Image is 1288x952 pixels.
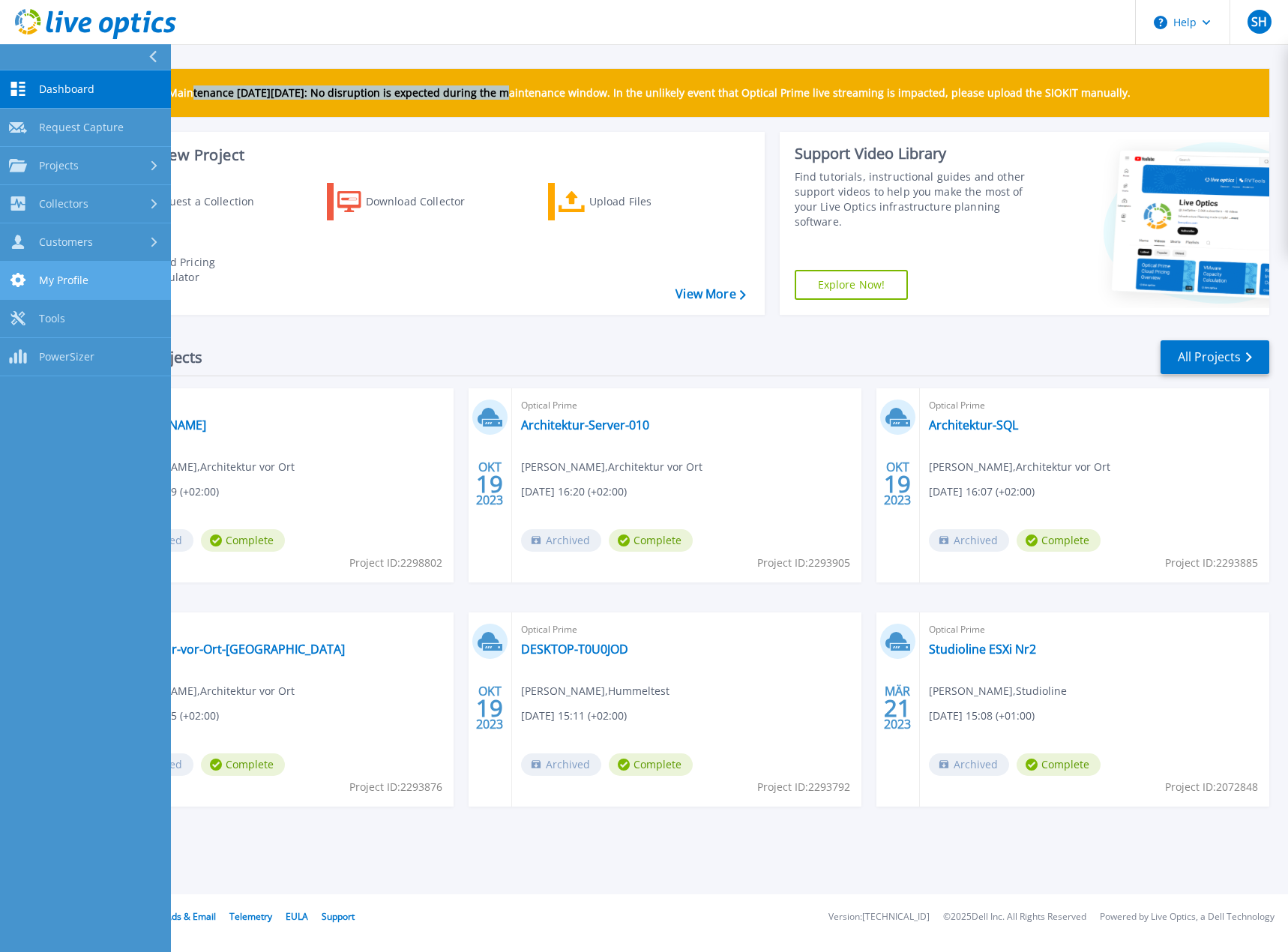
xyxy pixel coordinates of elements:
span: [PERSON_NAME] , Architektur vor Ort [113,683,295,699]
span: Project ID: 2293905 [757,555,850,571]
span: Complete [609,753,693,776]
a: Architektur-Server-010 [521,418,649,433]
a: All Projects [1161,340,1269,374]
span: Tools [39,312,65,325]
li: Powered by Live Optics, a Dell Technology [1100,912,1275,922]
span: [PERSON_NAME] , Architektur vor Ort [929,459,1110,475]
div: OKT 2023 [475,681,504,735]
span: Project ID: 2298802 [349,555,442,571]
span: Optical Prime [521,397,852,414]
div: OKT 2023 [475,457,504,511]
a: Studioline ESXi Nr2 [929,642,1036,657]
li: Version: [TECHNICAL_ID] [828,912,930,922]
span: Optical Prime [929,397,1260,414]
p: Scheduled Maintenance [DATE][DATE]: No disruption is expected during the maintenance window. In t... [112,87,1131,99]
li: © 2025 Dell Inc. All Rights Reserved [943,912,1086,922]
span: [PERSON_NAME] , Architektur vor Ort [113,459,295,475]
span: Complete [201,529,285,552]
div: Cloud Pricing Calculator [147,255,267,285]
span: Optical Prime [521,621,852,638]
span: Archived [521,529,601,552]
h3: Start a New Project [106,147,745,163]
a: Architektur-SQL [929,418,1018,433]
span: [PERSON_NAME] , Architektur vor Ort [521,459,702,475]
a: Upload Files [548,183,715,220]
span: Complete [1017,529,1101,552]
span: [DATE] 16:07 (+02:00) [929,483,1035,500]
span: My Profile [39,274,88,287]
a: Cloud Pricing Calculator [106,251,274,289]
a: Architektur-vor-Ort-[GEOGRAPHIC_DATA] [113,642,345,657]
span: PowerSizer [39,350,94,364]
span: Projects [39,159,79,172]
span: Complete [1017,753,1101,776]
a: Ads & Email [166,910,216,923]
span: Archived [929,753,1009,776]
div: Support Video Library [795,144,1043,163]
a: Download Collector [327,183,494,220]
a: Request a Collection [106,183,274,220]
span: 19 [476,477,503,490]
div: Find tutorials, instructional guides and other support videos to help you make the most of your L... [795,169,1043,229]
span: 21 [884,702,911,714]
span: 19 [476,702,503,714]
div: Request a Collection [149,187,269,217]
span: SH [1251,16,1267,28]
div: Download Collector [366,187,486,217]
span: Request Capture [39,121,124,134]
span: Project ID: 2293792 [757,779,850,795]
a: DESKTOP-T0U0JOD [521,642,628,657]
a: Telemetry [229,910,272,923]
span: Collectors [39,197,88,211]
a: Explore Now! [795,270,909,300]
div: OKT 2023 [883,457,912,511]
span: Optical Prime [929,621,1260,638]
div: Upload Files [589,187,709,217]
span: [PERSON_NAME] , Hummeltest [521,683,669,699]
span: 19 [884,477,911,490]
div: MÄR 2023 [883,681,912,735]
span: Dashboard [39,82,94,96]
span: Project ID: 2293885 [1165,555,1258,571]
span: Archived [929,529,1009,552]
span: Project ID: 2072848 [1165,779,1258,795]
a: EULA [286,910,308,923]
span: Optical Prime [113,621,445,638]
span: Complete [609,529,693,552]
span: [DATE] 15:08 (+01:00) [929,708,1035,724]
span: Complete [201,753,285,776]
span: Optical Prime [113,397,445,414]
a: View More [675,287,745,301]
span: Customers [39,235,93,249]
span: [DATE] 16:20 (+02:00) [521,483,627,500]
a: Support [322,910,355,923]
span: Project ID: 2293876 [349,779,442,795]
span: [PERSON_NAME] , Studioline [929,683,1067,699]
span: Archived [521,753,601,776]
span: [DATE] 15:11 (+02:00) [521,708,627,724]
